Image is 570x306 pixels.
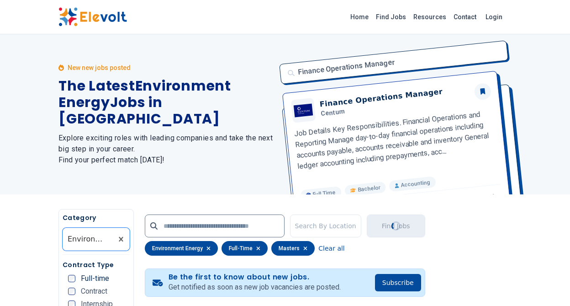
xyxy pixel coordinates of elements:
[222,241,268,256] div: full-time
[81,275,109,282] span: Full-time
[58,7,127,27] img: Elevolt
[524,262,570,306] iframe: Chat Widget
[271,241,315,256] div: masters
[81,288,107,295] span: Contract
[480,8,508,26] a: Login
[372,10,410,24] a: Find Jobs
[169,273,341,282] h4: Be the first to know about new jobs.
[68,275,75,282] input: Full-time
[318,241,344,256] button: Clear all
[347,10,372,24] a: Home
[68,63,131,72] p: New new jobs posted
[58,133,274,166] h2: Explore exciting roles with leading companies and take the next big step in your career. Find you...
[450,10,480,24] a: Contact
[391,221,401,231] div: Loading...
[63,213,130,222] h5: Category
[375,274,421,291] button: Subscribe
[145,241,218,256] div: environment energy
[410,10,450,24] a: Resources
[68,288,75,295] input: Contract
[58,78,274,127] h1: The Latest Environment Energy Jobs in [GEOGRAPHIC_DATA]
[63,260,130,269] h5: Contract Type
[367,215,425,237] button: Find JobsLoading...
[169,282,341,293] p: Get notified as soon as new job vacancies are posted.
